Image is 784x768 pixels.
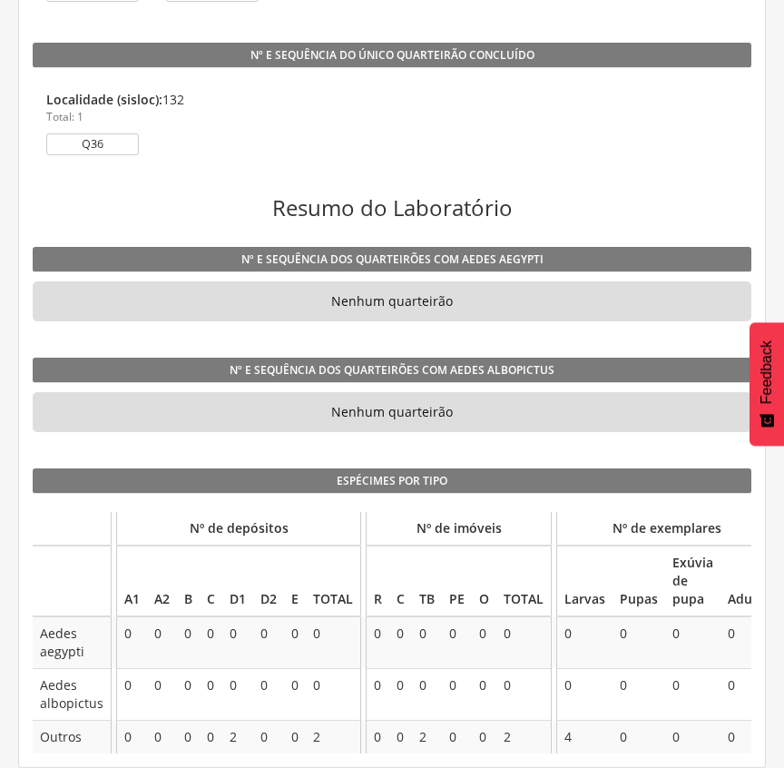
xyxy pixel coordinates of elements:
[557,546,613,616] th: Larvas
[472,546,496,616] th: O
[147,720,177,753] td: 0
[665,668,720,720] td: 0
[147,546,177,616] th: A2
[665,546,720,616] th: Exúvia de pupa
[720,546,777,616] th: Adulto
[306,668,361,720] td: 0
[117,546,148,616] th: A1
[200,720,222,753] td: 0
[284,546,306,616] th: E
[117,616,148,669] td: 0
[557,668,613,720] td: 0
[367,512,552,546] th: Nº de imóveis
[117,668,148,720] td: 0
[222,720,253,753] td: 2
[389,616,412,669] td: 0
[389,546,412,616] th: C
[253,720,284,753] td: 0
[200,668,222,720] td: 0
[46,133,139,155] div: Q36
[147,616,177,669] td: 0
[222,616,253,669] td: 0
[253,616,284,669] td: 0
[117,512,361,546] th: Nº de depósitos
[720,720,777,753] td: 0
[33,468,751,494] legend: Espécimes por tipo
[33,616,112,669] td: Aedes aegypti
[222,546,253,616] th: D1
[33,358,751,383] legend: Nº e sequência dos quarteirões com Aedes albopictus
[177,616,200,669] td: 0
[612,616,665,669] td: 0
[472,720,496,753] td: 0
[33,720,112,753] td: Outros
[557,616,613,669] td: 0
[46,91,162,108] strong: Localidade (sisloc):
[557,720,613,753] td: 4
[496,616,552,669] td: 0
[412,616,442,669] td: 0
[612,720,665,753] td: 0
[253,546,284,616] th: D2
[367,546,390,616] th: R
[557,512,778,546] th: Nº de exemplares
[412,668,442,720] td: 0
[720,616,777,669] td: 0
[496,668,552,720] td: 0
[665,720,720,753] td: 0
[33,668,112,720] td: Aedes albopictus
[200,546,222,616] th: C
[284,616,306,669] td: 0
[389,668,412,720] td: 0
[367,668,390,720] td: 0
[306,720,361,753] td: 2
[177,546,200,616] th: B
[612,546,665,616] th: Pupas
[46,109,738,124] p: Total: 1
[177,720,200,753] td: 0
[412,720,442,753] td: 2
[177,668,200,720] td: 0
[412,546,442,616] th: TB
[496,720,552,753] td: 2
[147,668,177,720] td: 0
[306,546,361,616] th: TOTAL
[442,720,472,753] td: 0
[253,668,284,720] td: 0
[306,616,361,669] td: 0
[284,668,306,720] td: 0
[389,720,412,753] td: 0
[472,668,496,720] td: 0
[367,720,390,753] td: 0
[750,322,784,446] button: Feedback - Mostrar pesquisa
[472,616,496,669] td: 0
[33,281,751,321] li: Nenhum quarteirão
[442,668,472,720] td: 0
[46,91,738,124] div: 132
[720,668,777,720] td: 0
[442,546,472,616] th: PE
[284,720,306,753] td: 0
[759,340,775,404] span: Feedback
[442,616,472,669] td: 0
[200,616,222,669] td: 0
[665,616,720,669] td: 0
[222,668,253,720] td: 0
[117,720,148,753] td: 0
[33,43,751,68] legend: Nº e sequência do único quarteirão concluído
[612,668,665,720] td: 0
[33,247,751,272] legend: Nº e sequência dos quarteirões com Aedes aegypti
[33,196,751,220] h3: Resumo do Laboratório
[496,546,552,616] th: TOTAL
[33,392,751,432] li: Nenhum quarteirão
[367,616,390,669] td: 0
